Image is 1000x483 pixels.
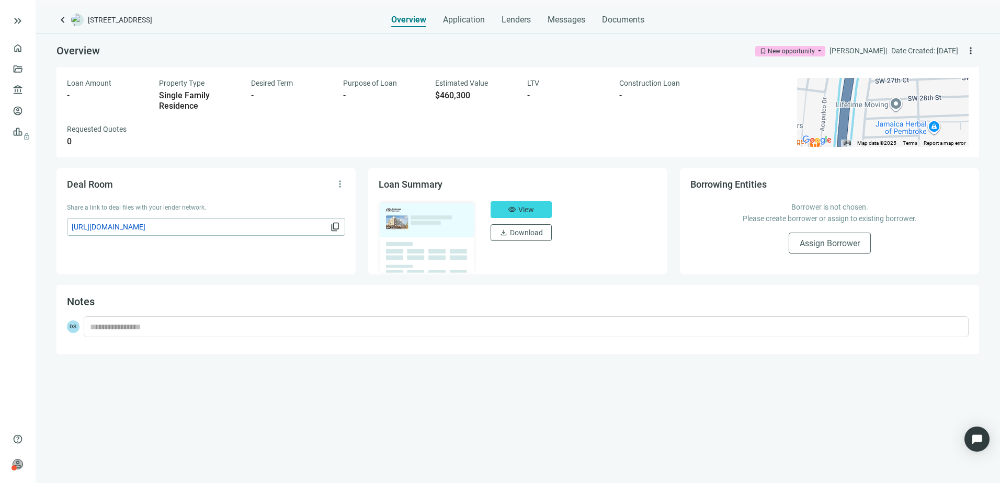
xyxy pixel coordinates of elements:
[332,176,348,192] button: more_vert
[844,140,851,147] button: Keyboard shortcuts
[962,42,979,59] button: more_vert
[56,44,100,57] span: Overview
[502,15,531,25] span: Lenders
[965,45,976,56] span: more_vert
[379,179,442,190] span: Loan Summary
[800,238,860,248] span: Assign Borrower
[800,133,834,147] img: Google
[343,79,397,87] span: Purpose of Loan
[67,204,206,211] span: Share a link to deal files with your lender network.
[335,179,345,189] span: more_vert
[376,198,478,275] img: dealOverviewImg
[499,228,508,237] span: download
[159,79,204,87] span: Property Type
[857,140,896,146] span: Map data ©2025
[924,140,965,146] a: Report a map error
[829,45,887,56] div: [PERSON_NAME] |
[159,90,238,111] div: Single Family Residence
[619,90,699,101] div: -
[619,79,680,87] span: Construction Loan
[548,15,585,25] span: Messages
[891,45,958,56] div: Date Created: [DATE]
[789,233,871,254] button: Assign Borrower
[602,15,644,25] span: Documents
[527,90,607,101] div: -
[701,213,958,224] p: Please create borrower or assign to existing borrower.
[88,15,152,25] span: [STREET_ADDRESS]
[72,221,328,233] span: [URL][DOMAIN_NAME]
[491,201,552,218] button: visibilityView
[56,14,69,26] a: keyboard_arrow_left
[391,15,426,25] span: Overview
[251,79,293,87] span: Desired Term
[67,179,113,190] span: Deal Room
[527,79,539,87] span: LTV
[690,179,767,190] span: Borrowing Entities
[759,48,767,55] span: bookmark
[964,427,990,452] div: Open Intercom Messenger
[768,46,815,56] div: New opportunity
[518,205,534,214] span: View
[13,459,23,469] span: person
[443,15,485,25] span: Application
[67,320,79,333] span: DS
[903,140,917,146] a: Terms (opens in new tab)
[491,224,552,241] button: downloadDownload
[510,228,543,237] span: Download
[330,222,340,232] span: content_copy
[800,133,834,147] a: Open this area in Google Maps (opens a new window)
[12,15,24,27] button: keyboard_double_arrow_right
[343,90,423,101] div: -
[67,136,146,147] div: 0
[71,14,84,26] img: deal-logo
[435,79,488,87] span: Estimated Value
[13,434,23,444] span: help
[508,205,516,214] span: visibility
[67,90,146,101] div: -
[67,125,127,133] span: Requested Quotes
[67,295,95,308] span: Notes
[251,90,331,101] div: -
[701,201,958,213] p: Borrower is not chosen.
[435,90,515,101] div: $460,300
[67,79,111,87] span: Loan Amount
